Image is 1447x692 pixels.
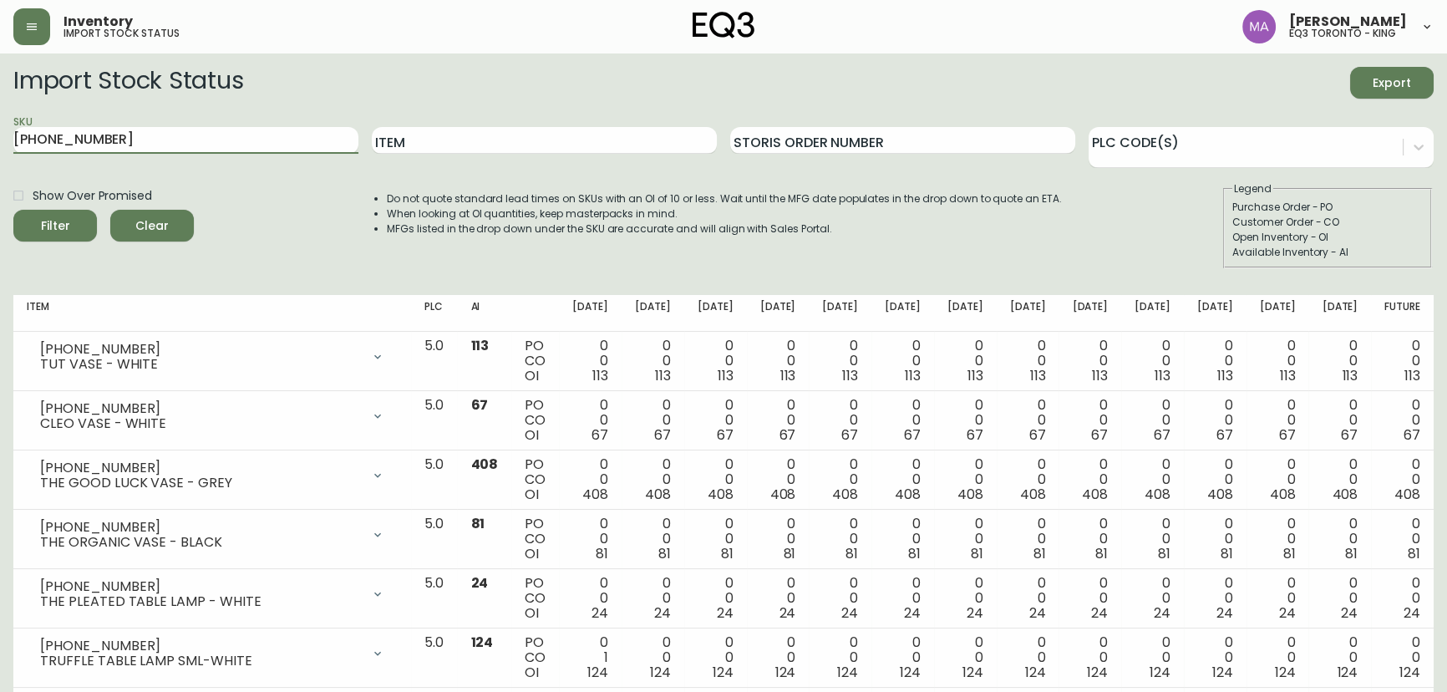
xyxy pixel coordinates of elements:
[1322,457,1358,502] div: 0 0
[411,510,458,569] td: 5.0
[592,366,608,385] span: 113
[13,210,97,242] button: Filter
[1072,338,1108,384] div: 0 0
[760,576,796,621] div: 0 0
[822,635,858,680] div: 0 0
[525,425,539,445] span: OI
[760,635,796,680] div: 0 0
[698,516,734,562] div: 0 0
[1337,663,1358,682] span: 124
[1025,663,1046,682] span: 124
[971,544,983,563] span: 81
[1289,15,1407,28] span: [PERSON_NAME]
[1408,544,1420,563] span: 81
[841,425,858,445] span: 67
[885,635,921,680] div: 0 0
[1072,457,1108,502] div: 0 0
[779,366,795,385] span: 113
[895,485,921,504] span: 408
[525,457,546,502] div: PO CO
[1135,457,1170,502] div: 0 0
[40,654,361,669] div: TRUFFLE TABLE LAMP SML-WHITE
[967,603,983,623] span: 24
[1135,576,1170,621] div: 0 0
[1072,576,1108,621] div: 0 0
[885,516,921,562] div: 0 0
[1280,366,1296,385] span: 113
[1399,663,1420,682] span: 124
[63,15,133,28] span: Inventory
[957,485,983,504] span: 408
[1394,485,1420,504] span: 408
[1404,425,1420,445] span: 67
[411,295,458,332] th: PLC
[1091,603,1108,623] span: 24
[63,28,180,38] h5: import stock status
[1197,338,1233,384] div: 0 0
[110,210,194,242] button: Clear
[525,635,546,680] div: PO CO
[525,544,539,563] span: OI
[1033,544,1045,563] span: 81
[525,603,539,623] span: OI
[572,576,608,621] div: 0 0
[1072,635,1108,680] div: 0 0
[1246,295,1309,332] th: [DATE]
[1028,603,1045,623] span: 24
[1010,457,1046,502] div: 0 0
[635,635,671,680] div: 0 0
[837,663,858,682] span: 124
[40,460,361,476] div: [PHONE_NUMBER]
[698,398,734,443] div: 0 0
[124,216,180,237] span: Clear
[525,663,539,682] span: OI
[591,603,608,623] span: 24
[40,416,361,431] div: CLEO VASE - WHITE
[655,366,671,385] span: 113
[1145,485,1170,504] span: 408
[1082,485,1108,504] span: 408
[1232,200,1423,215] div: Purchase Order - PO
[841,603,858,623] span: 24
[693,12,754,38] img: logo
[635,516,671,562] div: 0 0
[1232,215,1423,230] div: Customer Order - CO
[708,485,734,504] span: 408
[1092,366,1108,385] span: 113
[1221,544,1233,563] span: 81
[27,516,398,553] div: [PHONE_NUMBER]THE ORGANIC VASE - BLACK
[1384,338,1420,384] div: 0 0
[1275,663,1296,682] span: 124
[1308,295,1371,332] th: [DATE]
[654,603,671,623] span: 24
[822,516,858,562] div: 0 0
[1010,576,1046,621] div: 0 0
[1384,576,1420,621] div: 0 0
[41,216,70,237] div: Filter
[769,485,795,504] span: 408
[650,663,671,682] span: 124
[1404,366,1420,385] span: 113
[947,338,983,384] div: 0 0
[822,338,858,384] div: 0 0
[525,366,539,385] span: OI
[997,295,1059,332] th: [DATE]
[842,366,858,385] span: 113
[1150,663,1170,682] span: 124
[962,663,983,682] span: 124
[635,576,671,621] div: 0 0
[1135,635,1170,680] div: 0 0
[572,398,608,443] div: 0 0
[572,516,608,562] div: 0 0
[1279,603,1296,623] span: 24
[658,544,671,563] span: 81
[1322,338,1358,384] div: 0 0
[698,635,734,680] div: 0 0
[779,603,795,623] span: 24
[1322,635,1358,680] div: 0 0
[1010,398,1046,443] div: 0 0
[411,391,458,450] td: 5.0
[822,398,858,443] div: 0 0
[845,544,858,563] span: 81
[947,635,983,680] div: 0 0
